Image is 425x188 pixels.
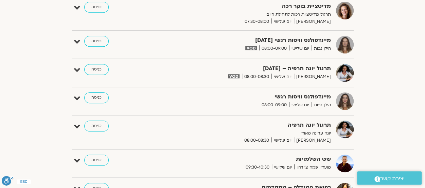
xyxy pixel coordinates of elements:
[84,36,109,47] a: כניסה
[294,73,331,80] span: [PERSON_NAME]
[84,92,109,103] a: כניסה
[272,164,294,171] span: יום שלישי
[312,101,331,109] span: הילן נבות
[271,137,294,144] span: יום שלישי
[271,18,294,25] span: יום שלישי
[164,92,331,101] strong: מיינדפולנס וויסות רגשי
[84,2,109,13] a: כניסה
[84,155,109,166] a: כניסה
[271,73,294,80] span: יום שלישי
[294,164,331,171] span: מועדון פמה צ'ודרון
[164,130,331,137] p: יוגה עדינה מאוד
[242,73,271,80] span: 08:00-08:30
[294,137,331,144] span: [PERSON_NAME]
[294,18,331,25] span: [PERSON_NAME]
[357,171,422,185] a: יצירת קשר
[289,101,312,109] span: יום שלישי
[84,121,109,131] a: כניסה
[380,174,405,183] span: יצירת קשר
[164,155,331,164] strong: שש השלמויות
[164,121,331,130] strong: תרגול יוגה תרפיה
[259,101,289,109] span: 08:00-09:00
[289,45,312,52] span: יום שלישי
[164,11,331,18] p: תרגול מדיטציות רכות לתחילת היום
[164,64,331,73] strong: תרגול יוגה תרפיה – [DATE]
[312,45,331,52] span: הילן נבות
[243,164,272,171] span: 09:30-10:30
[245,46,256,50] img: vodicon
[84,64,109,75] a: כניסה
[242,18,271,25] span: 07:30-08:00
[164,36,331,45] strong: מיינדפולנס וויסות רגשי [DATE]
[242,137,271,144] span: 08:00-08:30
[164,2,331,11] strong: מדיטציית בוקר רכה
[259,45,289,52] span: 08:00-09:00
[228,74,239,78] img: vodicon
